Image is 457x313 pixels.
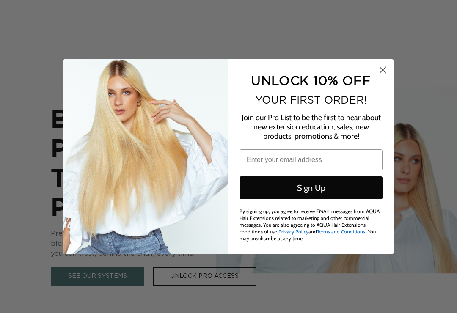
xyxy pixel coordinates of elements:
span: YOUR FIRST ORDER! [255,94,367,106]
span: UNLOCK 10% OFF [251,73,371,87]
a: Privacy Policy [278,228,308,235]
button: Sign Up [240,176,383,199]
a: Terms and Conditions [317,228,365,235]
iframe: Chat Widget [415,272,457,313]
span: Join our Pro List to be the first to hear about new extension education, sales, new products, pro... [242,113,381,141]
span: By signing up, you agree to receive EMAIL messages from AQUA Hair Extensions related to marketing... [240,208,380,242]
button: Close dialog [375,63,390,77]
img: daab8b0d-f573-4e8c-a4d0-05ad8d765127.png [63,59,228,254]
input: Enter your email address [240,149,383,170]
